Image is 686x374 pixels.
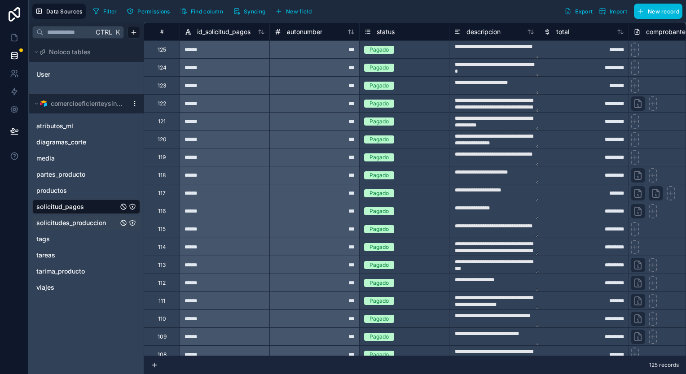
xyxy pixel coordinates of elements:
[158,82,166,89] div: 123
[377,27,395,36] span: status
[230,4,272,18] a: Syncing
[369,100,389,108] div: Pagado
[369,261,389,269] div: Pagado
[32,97,128,110] button: Airtable Logocomercioeficienteysingular
[32,232,140,246] div: tags
[272,4,315,18] button: New field
[369,82,389,90] div: Pagado
[191,8,223,15] span: Find column
[36,186,67,195] span: productos
[369,64,389,72] div: Pagado
[36,283,118,292] a: viajes
[369,333,389,341] div: Pagado
[649,361,679,369] span: 125 records
[32,183,140,198] div: productos
[95,26,113,38] span: Ctrl
[36,283,54,292] span: viajes
[369,153,389,161] div: Pagado
[287,27,322,36] span: autonumber
[32,200,140,214] div: solicitud_pagos
[369,171,389,179] div: Pagado
[369,279,389,287] div: Pagado
[286,8,312,15] span: New field
[158,315,166,322] div: 110
[51,99,123,108] span: comercioeficienteysingular
[158,226,166,233] div: 115
[36,218,118,227] a: solicitudes_produccion
[646,27,686,36] span: comprobante
[32,46,135,58] button: Noloco tables
[36,122,73,130] span: atributos_ml
[36,251,118,260] a: tareas
[369,315,389,323] div: Pagado
[158,351,167,358] div: 108
[575,8,593,15] span: Export
[158,208,166,215] div: 116
[369,297,389,305] div: Pagado
[36,186,118,195] a: productos
[103,8,117,15] span: Filter
[36,235,50,244] span: tags
[158,136,167,143] div: 120
[369,243,389,251] div: Pagado
[36,218,106,227] span: solicitudes_produccion
[32,4,86,19] button: Data Sources
[32,167,140,182] div: partes_producto
[556,27,569,36] span: total
[158,261,166,269] div: 113
[32,280,140,295] div: viajes
[123,4,173,18] button: Permissions
[36,138,86,147] span: diagramas_corte
[36,170,85,179] span: partes_producto
[369,225,389,233] div: Pagado
[36,154,55,163] span: media
[158,297,165,304] div: 111
[158,279,166,287] div: 112
[158,154,166,161] div: 119
[369,135,389,144] div: Pagado
[32,248,140,262] div: tareas
[158,100,166,107] div: 122
[36,251,55,260] span: tareas
[36,267,85,276] span: tarima_producto
[369,207,389,215] div: Pagado
[36,70,109,79] a: User
[369,46,389,54] div: Pagado
[369,189,389,197] div: Pagado
[158,172,166,179] div: 118
[244,8,265,15] span: Syncing
[32,67,140,82] div: User
[630,4,682,19] a: New record
[230,4,268,18] button: Syncing
[89,4,120,18] button: Filter
[36,202,118,211] a: solicitud_pagos
[158,118,166,125] div: 121
[36,267,118,276] a: tarima_producto
[49,48,91,57] span: Noloco tables
[36,154,118,163] a: media
[32,119,140,133] div: atributos_ml
[369,351,389,359] div: Pagado
[596,4,630,19] button: Import
[158,190,166,197] div: 117
[36,235,118,244] a: tags
[648,8,679,15] span: New record
[123,4,176,18] a: Permissions
[32,264,140,278] div: tarima_producto
[114,29,121,35] span: K
[466,27,501,36] span: descripcion
[561,4,596,19] button: Export
[158,244,166,251] div: 114
[40,100,47,107] img: Airtable Logo
[177,4,226,18] button: Find column
[36,170,118,179] a: partes_producto
[137,8,170,15] span: Permissions
[32,135,140,149] div: diagramas_corte
[36,70,50,79] span: User
[36,122,118,130] a: atributos_ml
[151,28,173,35] div: #
[634,4,682,19] button: New record
[32,151,140,165] div: media
[32,216,140,230] div: solicitudes_produccion
[36,202,84,211] span: solicitud_pagos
